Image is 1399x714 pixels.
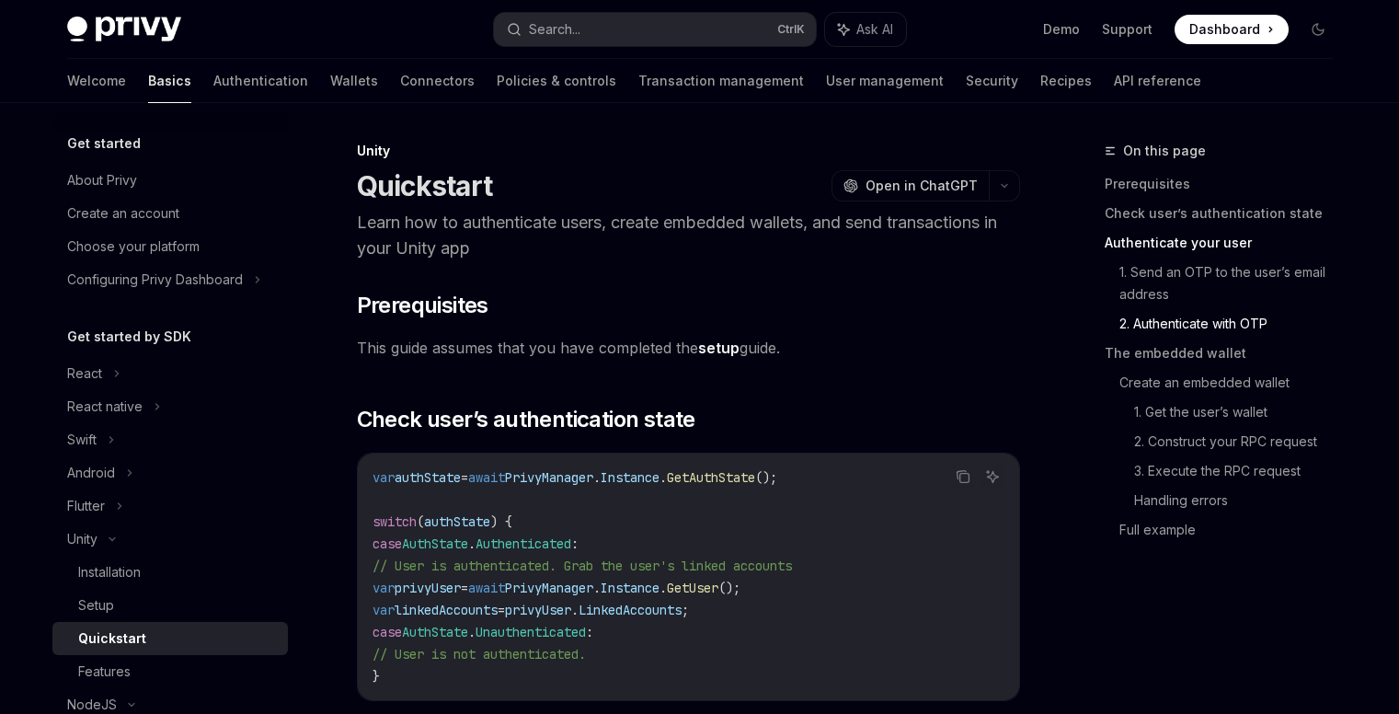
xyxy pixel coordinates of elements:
span: Instance [601,469,659,486]
span: Ctrl K [777,22,805,37]
span: linkedAccounts [395,602,498,618]
span: switch [373,513,417,530]
a: Connectors [400,59,475,103]
span: } [373,668,380,685]
span: ; [682,602,689,618]
a: Check user’s authentication state [1105,199,1347,228]
span: Open in ChatGPT [866,177,978,195]
button: Copy the contents from the code block [951,465,975,489]
span: privyUser [395,580,461,596]
a: Create an embedded wallet [1119,368,1347,397]
div: Flutter [67,495,105,517]
span: . [593,469,601,486]
a: Create an account [52,197,288,230]
a: setup [698,339,740,358]
div: Create an account [67,202,179,225]
a: Setup [52,589,288,622]
span: = [461,469,468,486]
span: PrivyManager [505,469,593,486]
span: privyUser [505,602,571,618]
span: . [468,624,476,640]
a: Features [52,655,288,688]
span: Dashboard [1189,20,1260,39]
a: Wallets [330,59,378,103]
a: User management [826,59,944,103]
a: Handling errors [1134,486,1347,515]
button: Ask AI [825,13,906,46]
span: Authenticated [476,535,571,552]
div: React [67,363,102,385]
a: The embedded wallet [1105,339,1347,368]
span: var [373,469,395,486]
a: 3. Execute the RPC request [1134,456,1347,486]
a: Full example [1119,515,1347,545]
span: LinkedAccounts [579,602,682,618]
span: authState [395,469,461,486]
a: Dashboard [1175,15,1289,44]
span: authState [424,513,490,530]
button: Search...CtrlK [494,13,816,46]
div: Swift [67,429,97,451]
a: Choose your platform [52,230,288,263]
span: (); [755,469,777,486]
button: Ask AI [980,465,1004,489]
span: var [373,602,395,618]
a: Welcome [67,59,126,103]
span: On this page [1123,140,1206,162]
a: 2. Authenticate with OTP [1119,309,1347,339]
a: Quickstart [52,622,288,655]
img: dark logo [67,17,181,42]
a: Support [1102,20,1152,39]
span: . [468,535,476,552]
span: = [461,580,468,596]
a: Authenticate your user [1105,228,1347,258]
span: var [373,580,395,596]
div: Unity [67,528,97,550]
span: Check user’s authentication state [357,405,695,434]
h1: Quickstart [357,169,493,202]
span: // User is authenticated. Grab the user's linked accounts [373,558,792,574]
a: 1. Get the user’s wallet [1134,397,1347,427]
span: GetUser [667,580,718,596]
div: Unity [357,142,1020,160]
span: : [571,535,579,552]
h5: Get started [67,132,141,155]
span: await [468,580,505,596]
a: Demo [1043,20,1080,39]
span: PrivyManager [505,580,593,596]
a: Authentication [213,59,308,103]
div: Quickstart [78,628,146,650]
h5: Get started by SDK [67,326,191,348]
a: Recipes [1040,59,1092,103]
a: API reference [1114,59,1201,103]
span: case [373,624,402,640]
a: Installation [52,556,288,589]
span: Instance [601,580,659,596]
span: . [659,580,667,596]
a: Prerequisites [1105,169,1347,199]
span: = [498,602,505,618]
button: Toggle dark mode [1303,15,1333,44]
p: Learn how to authenticate users, create embedded wallets, and send transactions in your Unity app [357,210,1020,261]
span: // User is not authenticated. [373,646,586,662]
div: About Privy [67,169,137,191]
div: Choose your platform [67,236,200,258]
span: Prerequisites [357,291,488,320]
a: Basics [148,59,191,103]
span: AuthState [402,624,468,640]
a: Security [966,59,1018,103]
span: . [571,602,579,618]
span: AuthState [402,535,468,552]
a: Transaction management [638,59,804,103]
div: Android [67,462,115,484]
span: Unauthenticated [476,624,586,640]
span: : [586,624,593,640]
span: ( [417,513,424,530]
span: GetAuthState [667,469,755,486]
div: Configuring Privy Dashboard [67,269,243,291]
span: ) { [490,513,512,530]
span: . [593,580,601,596]
div: Search... [529,18,580,40]
a: Policies & controls [497,59,616,103]
span: This guide assumes that you have completed the guide. [357,335,1020,361]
